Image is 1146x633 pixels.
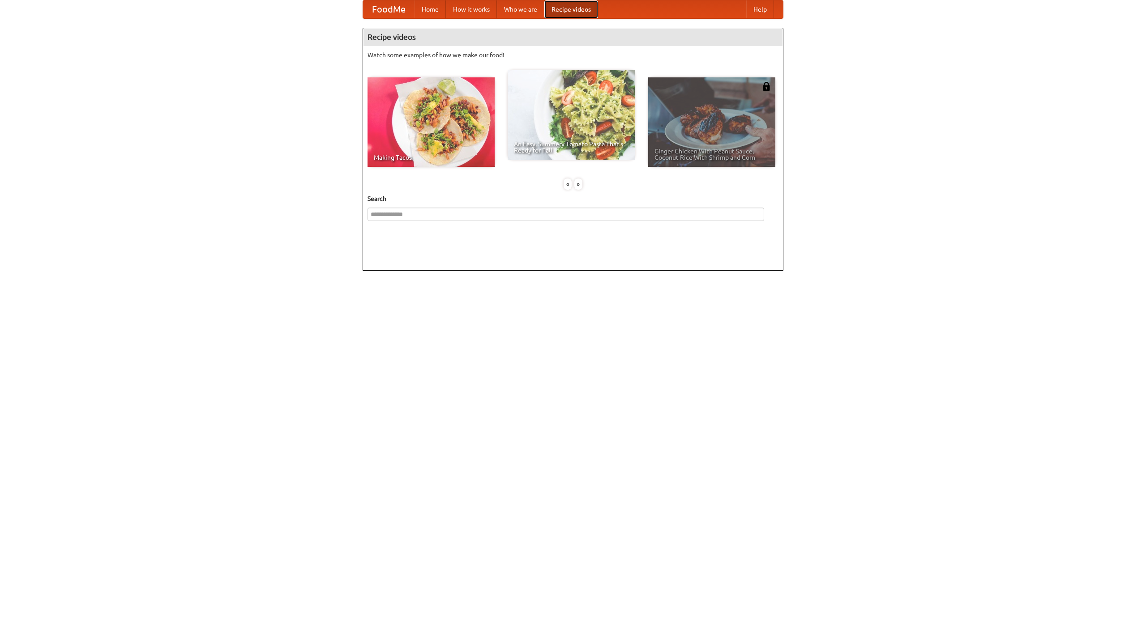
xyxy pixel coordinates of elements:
a: Home [415,0,446,18]
a: How it works [446,0,497,18]
span: An Easy, Summery Tomato Pasta That's Ready for Fall [514,141,629,153]
a: Help [746,0,774,18]
a: Making Tacos [368,77,495,167]
span: Making Tacos [374,154,488,161]
a: Recipe videos [544,0,598,18]
a: An Easy, Summery Tomato Pasta That's Ready for Fall [508,70,635,160]
a: FoodMe [363,0,415,18]
a: Who we are [497,0,544,18]
h4: Recipe videos [363,28,783,46]
div: « [564,178,572,190]
h5: Search [368,194,778,203]
p: Watch some examples of how we make our food! [368,51,778,59]
div: » [574,178,582,190]
img: 483408.png [762,82,771,91]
